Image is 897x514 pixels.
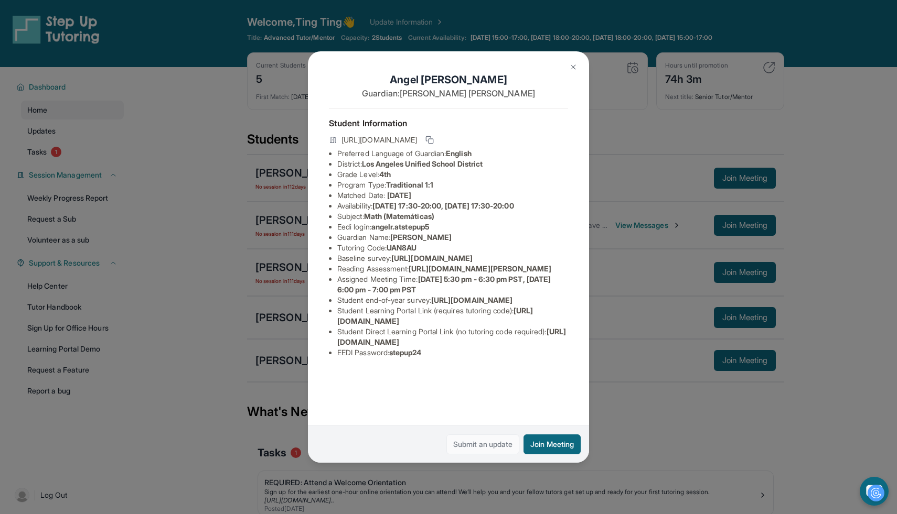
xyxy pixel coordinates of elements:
[337,253,568,264] li: Baseline survey :
[409,264,551,273] span: [URL][DOMAIN_NAME][PERSON_NAME]
[337,243,568,253] li: Tutoring Code :
[337,222,568,232] li: Eedi login :
[524,434,581,454] button: Join Meeting
[390,233,452,242] span: [PERSON_NAME]
[569,63,578,71] img: Close Icon
[372,201,514,210] span: [DATE] 17:30-20:00, [DATE] 17:30-20:00
[337,274,568,295] li: Assigned Meeting Time :
[389,348,422,357] span: stepup24
[337,305,568,326] li: Student Learning Portal Link (requires tutoring code) :
[337,148,568,159] li: Preferred Language of Guardian:
[423,134,436,146] button: Copy link
[362,159,483,168] span: Los Angeles Unified School District
[387,191,411,200] span: [DATE]
[337,211,568,222] li: Subject :
[337,201,568,211] li: Availability:
[387,243,417,252] span: UAN8AU
[329,72,568,87] h1: Angel [PERSON_NAME]
[337,190,568,201] li: Matched Date:
[337,232,568,243] li: Guardian Name :
[446,149,472,158] span: English
[431,296,512,304] span: [URL][DOMAIN_NAME]
[860,477,889,506] button: chat-button
[341,135,417,145] span: [URL][DOMAIN_NAME]
[446,434,519,454] a: Submit an update
[386,180,433,189] span: Traditional 1:1
[337,347,568,358] li: EEDI Password :
[364,212,434,221] span: Math (Matemáticas)
[337,159,568,169] li: District:
[379,170,391,179] span: 4th
[329,87,568,100] p: Guardian: [PERSON_NAME] [PERSON_NAME]
[391,254,473,263] span: [URL][DOMAIN_NAME]
[337,295,568,305] li: Student end-of-year survey :
[337,275,551,294] span: [DATE] 5:30 pm - 6:30 pm PST, [DATE] 6:00 pm - 7:00 pm PST
[337,264,568,274] li: Reading Assessment :
[337,169,568,180] li: Grade Level:
[329,117,568,129] h4: Student Information
[371,222,429,231] span: angelr.atstepup5
[337,326,568,347] li: Student Direct Learning Portal Link (no tutoring code required) :
[337,180,568,190] li: Program Type:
